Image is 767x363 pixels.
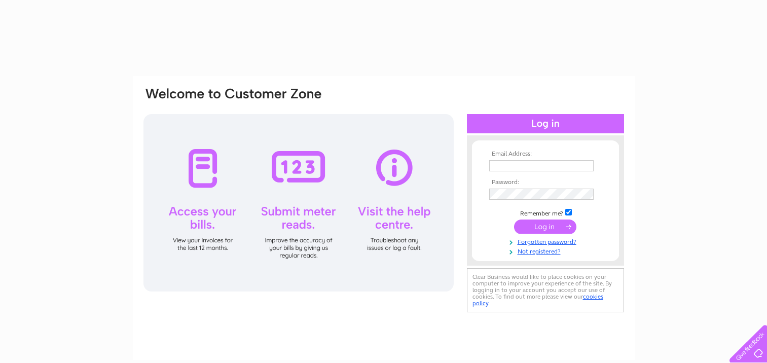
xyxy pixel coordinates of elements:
[487,207,604,217] td: Remember me?
[489,246,604,256] a: Not registered?
[489,236,604,246] a: Forgotten password?
[487,151,604,158] th: Email Address:
[467,268,624,312] div: Clear Business would like to place cookies on your computer to improve your experience of the sit...
[487,179,604,186] th: Password:
[514,220,576,234] input: Submit
[472,293,603,307] a: cookies policy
